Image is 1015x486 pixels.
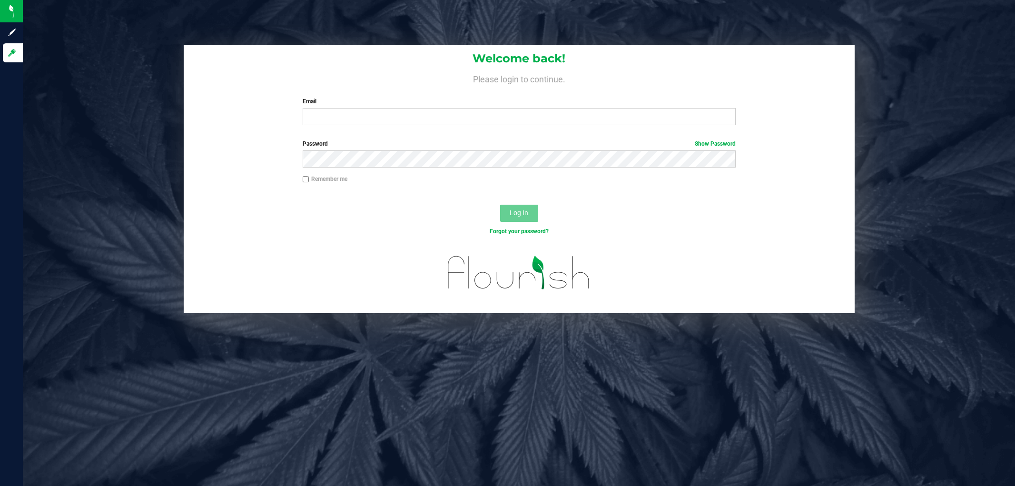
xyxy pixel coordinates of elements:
[490,228,549,235] a: Forgot your password?
[184,72,855,84] h4: Please login to continue.
[303,175,347,183] label: Remember me
[303,140,328,147] span: Password
[500,205,538,222] button: Log In
[303,97,736,106] label: Email
[303,176,309,183] input: Remember me
[7,48,17,58] inline-svg: Log in
[510,209,528,217] span: Log In
[184,52,855,65] h1: Welcome back!
[435,246,603,299] img: flourish_logo.svg
[695,140,736,147] a: Show Password
[7,28,17,37] inline-svg: Sign up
